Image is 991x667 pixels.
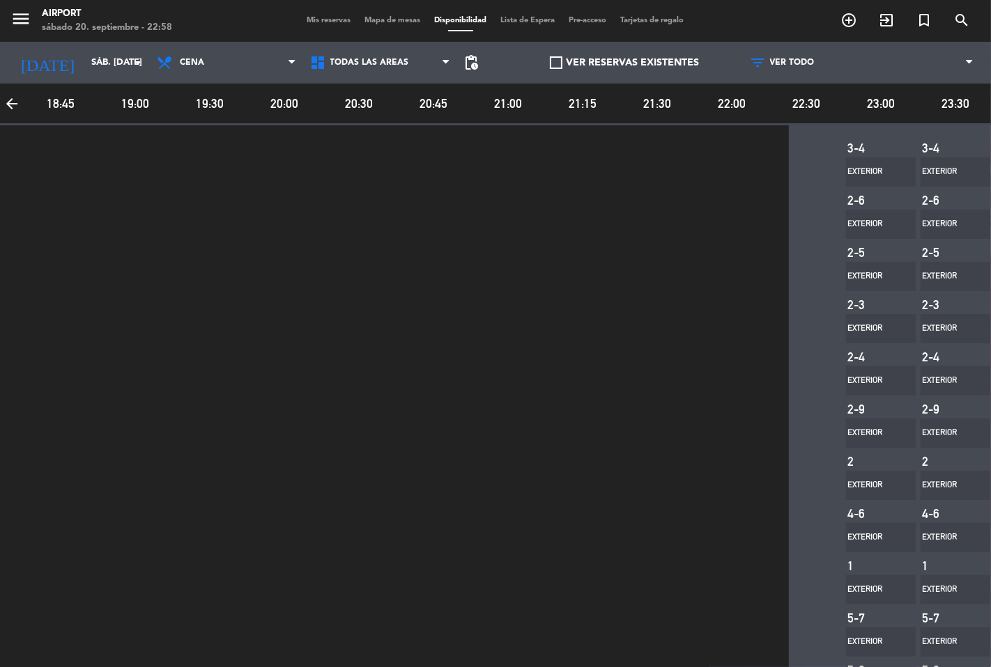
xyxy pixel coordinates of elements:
div: Exterior [847,635,896,649]
div: 4-6 [847,506,882,521]
div: sábado 20. septiembre - 22:58 [42,21,172,35]
span: 22:00 [697,93,767,113]
span: 19:00 [100,93,171,113]
div: Airport [42,7,172,21]
div: 4-6 [922,506,957,521]
div: 2-6 [922,193,957,207]
span: 20:00 [249,93,320,113]
div: Exterior [922,531,971,544]
i: arrow_drop_down [130,54,146,71]
label: VER RESERVAS EXISTENTES [550,55,699,71]
span: Cena [180,58,204,68]
span: 21:30 [622,93,693,113]
span: Pre-acceso [562,17,614,24]
div: Exterior [922,374,971,388]
i: menu [10,8,31,29]
div: Exterior [847,374,896,388]
div: Exterior [922,635,971,649]
i: turned_in_not [916,12,932,29]
span: Todas las áreas [330,58,409,68]
div: 5-7 [847,611,882,625]
div: Exterior [847,217,896,231]
div: Exterior [847,531,896,544]
div: Exterior [922,269,971,283]
span: 20:45 [399,93,469,113]
span: VER TODO [770,58,815,68]
div: 2-9 [922,402,957,416]
span: 21:00 [473,93,544,113]
div: 2 [922,454,957,469]
div: Exterior [847,269,896,283]
span: 18:45 [26,93,96,113]
div: Exterior [922,165,971,179]
div: 2-3 [922,297,957,312]
div: Exterior [847,478,896,492]
i: add_circle_outline [840,12,857,29]
span: 22:30 [771,93,842,113]
div: Exterior [922,217,971,231]
div: 2 [847,454,882,469]
div: 2-4 [922,350,957,364]
div: Exterior [847,583,896,597]
div: 1 [847,558,882,573]
i: exit_to_app [878,12,895,29]
span: Mapa de mesas [358,17,428,24]
div: 1 [922,558,957,573]
span: 23:00 [846,93,916,113]
div: Exterior [922,426,971,440]
div: 2-5 [847,245,882,260]
div: Exterior [847,322,896,336]
div: 2-4 [847,350,882,364]
div: 2-9 [847,402,882,416]
div: 2-6 [847,193,882,207]
span: 23:30 [921,93,991,113]
span: pending_actions [463,54,479,71]
div: Exterior [847,165,896,179]
span: 21:15 [548,93,618,113]
div: Exterior [922,322,971,336]
span: Disponibilidad [428,17,494,24]
div: 2-5 [922,245,957,260]
i: search [953,12,970,29]
div: Exterior [922,583,971,597]
div: 5-7 [922,611,957,625]
div: Exterior [922,478,971,492]
div: Exterior [847,426,896,440]
span: 19:30 [175,93,245,113]
i: [DATE] [10,47,84,78]
span: 20:30 [324,93,394,113]
div: 2-3 [847,297,882,312]
div: 3-4 [922,141,957,155]
span: Mis reservas [300,17,358,24]
button: menu [10,8,31,34]
span: Lista de Espera [494,17,562,24]
span: Tarjetas de regalo [614,17,691,24]
div: 3-4 [847,141,882,155]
